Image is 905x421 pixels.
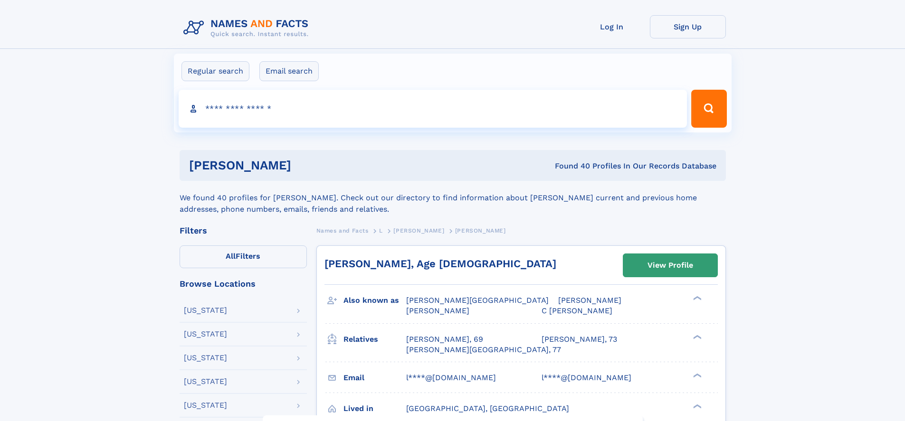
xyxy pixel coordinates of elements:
[343,370,406,386] h3: Email
[179,90,687,128] input: search input
[691,334,702,340] div: ❯
[180,280,307,288] div: Browse Locations
[648,254,693,276] div: View Profile
[259,61,319,81] label: Email search
[455,227,506,234] span: [PERSON_NAME]
[184,402,227,409] div: [US_STATE]
[226,252,236,261] span: All
[324,258,556,270] a: [PERSON_NAME], Age [DEMOGRAPHIC_DATA]
[181,61,249,81] label: Regular search
[406,296,549,305] span: [PERSON_NAME][GEOGRAPHIC_DATA]
[393,227,444,234] span: [PERSON_NAME]
[184,307,227,314] div: [US_STATE]
[558,296,621,305] span: [PERSON_NAME]
[184,354,227,362] div: [US_STATE]
[180,226,307,235] div: Filters
[316,225,369,236] a: Names and Facts
[379,225,383,236] a: L
[406,306,469,315] span: [PERSON_NAME]
[691,403,702,409] div: ❯
[542,306,612,315] span: C [PERSON_NAME]
[180,181,726,215] div: We found 40 profiles for [PERSON_NAME]. Check out our directory to find information about [PERSON...
[189,159,423,171] h1: [PERSON_NAME]
[691,372,702,378] div: ❯
[393,225,444,236] a: [PERSON_NAME]
[650,15,726,38] a: Sign Up
[406,334,483,345] a: [PERSON_NAME], 69
[379,227,383,234] span: L
[623,254,717,277] a: View Profile
[423,161,716,171] div: Found 40 Profiles In Our Records Database
[343,292,406,309] h3: Also known as
[184,330,227,338] div: [US_STATE]
[343,401,406,417] h3: Lived in
[691,90,726,128] button: Search Button
[542,334,617,345] a: [PERSON_NAME], 73
[343,331,406,347] h3: Relatives
[184,378,227,385] div: [US_STATE]
[406,345,561,355] a: [PERSON_NAME][GEOGRAPHIC_DATA], 77
[691,295,702,301] div: ❯
[180,15,316,41] img: Logo Names and Facts
[180,245,307,268] label: Filters
[574,15,650,38] a: Log In
[406,404,569,413] span: [GEOGRAPHIC_DATA], [GEOGRAPHIC_DATA]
